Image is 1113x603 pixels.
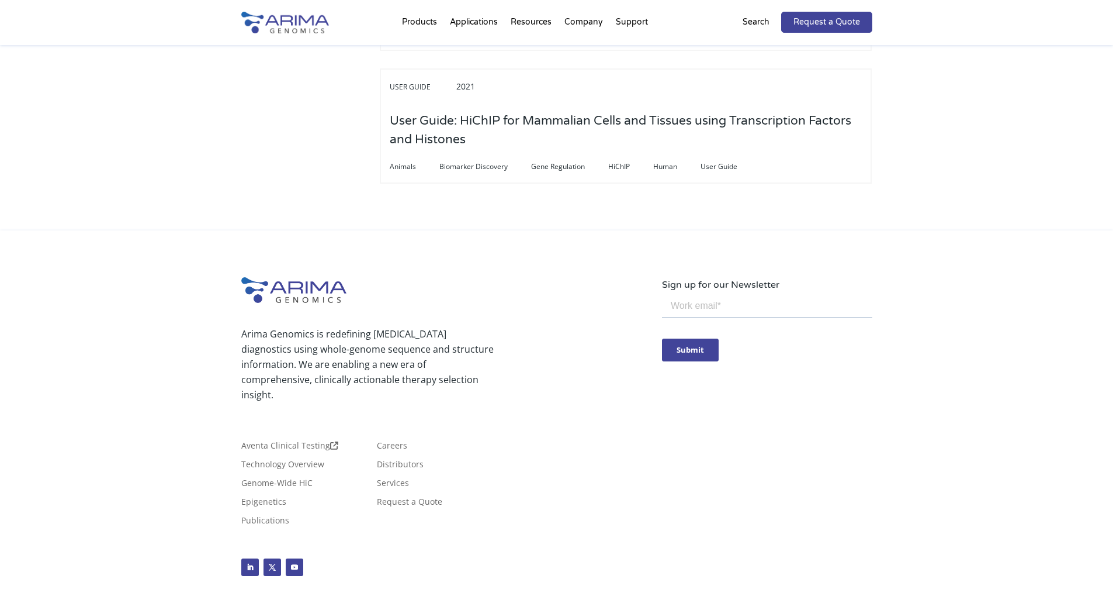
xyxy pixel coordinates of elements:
[456,81,475,92] span: 2021
[241,479,313,492] a: Genome-Wide HiC
[377,442,407,454] a: Careers
[241,559,259,576] a: Follow on LinkedIn
[241,498,286,511] a: Epigenetics
[781,12,872,33] a: Request a Quote
[653,160,701,174] span: Human
[743,15,769,30] p: Search
[531,160,608,174] span: Gene Regulation
[377,460,424,473] a: Distributors
[390,80,454,94] span: User Guide
[377,479,409,492] a: Services
[701,160,761,174] span: User Guide
[662,292,872,382] iframe: Form 0
[241,326,494,402] p: Arima Genomics is redefining [MEDICAL_DATA] diagnostics using whole-genome sequence and structure...
[662,277,872,292] p: Sign up for our Newsletter
[263,559,281,576] a: Follow on X
[377,498,442,511] a: Request a Quote
[241,277,346,303] img: Arima-Genomics-logo
[241,516,289,529] a: Publications
[241,12,329,33] img: Arima-Genomics-logo
[390,103,862,158] h3: User Guide: HiChIP for Mammalian Cells and Tissues using Transcription Factors and Histones
[390,160,439,174] span: Animals
[439,160,531,174] span: Biomarker Discovery
[241,442,338,454] a: Aventa Clinical Testing
[390,133,862,146] a: User Guide: HiChIP for Mammalian Cells and Tissues using Transcription Factors and Histones
[608,160,653,174] span: HiChIP
[286,559,303,576] a: Follow on Youtube
[241,460,324,473] a: Technology Overview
